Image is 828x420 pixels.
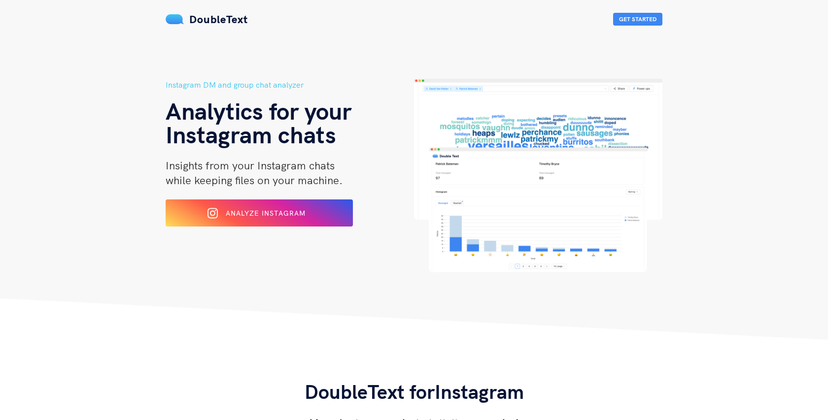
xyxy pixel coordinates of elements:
[166,212,353,221] a: Analyze Instagram
[166,12,248,26] a: DoubleText
[166,159,335,172] span: Insights from your Instagram chats
[166,199,353,226] button: Analyze Instagram
[226,209,306,218] span: Analyze Instagram
[613,13,662,26] button: Get Started
[166,120,336,149] span: Instagram chats
[414,79,662,272] img: hero
[189,12,248,26] span: DoubleText
[305,379,524,404] span: DoubleText for Instagram
[166,173,343,187] span: while keeping files on your machine.
[166,79,414,91] h5: Instagram DM and group chat analyzer
[166,96,351,126] span: Analytics for your
[166,14,184,24] img: mS3x8y1f88AAAAABJRU5ErkJggg==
